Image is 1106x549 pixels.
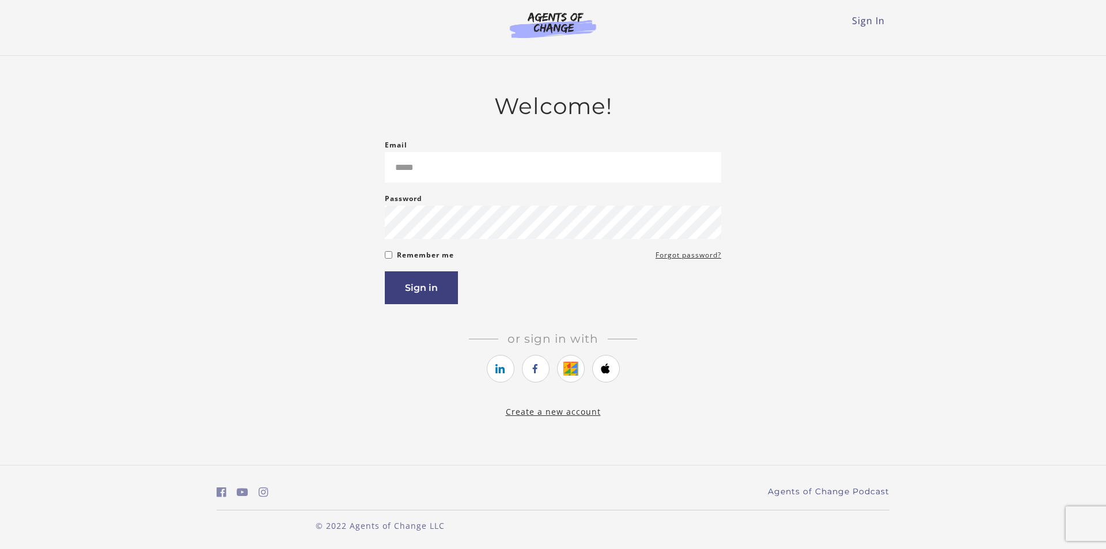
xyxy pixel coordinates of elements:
[487,355,514,383] a: https://courses.thinkific.com/users/auth/linkedin?ss%5Breferral%5D=&ss%5Buser_return_to%5D=&ss%5B...
[656,248,721,262] a: Forgot password?
[385,138,407,152] label: Email
[385,93,721,120] h2: Welcome!
[259,484,268,501] a: https://www.instagram.com/agentsofchangeprep/ (Open in a new window)
[217,520,544,532] p: © 2022 Agents of Change LLC
[768,486,889,498] a: Agents of Change Podcast
[259,487,268,498] i: https://www.instagram.com/agentsofchangeprep/ (Open in a new window)
[385,271,458,304] button: Sign in
[522,355,550,383] a: https://courses.thinkific.com/users/auth/facebook?ss%5Breferral%5D=&ss%5Buser_return_to%5D=&ss%5B...
[237,484,248,501] a: https://www.youtube.com/c/AgentsofChangeTestPrepbyMeaganMitchell (Open in a new window)
[852,14,885,27] a: Sign In
[217,487,226,498] i: https://www.facebook.com/groups/aswbtestprep (Open in a new window)
[385,192,422,206] label: Password
[237,487,248,498] i: https://www.youtube.com/c/AgentsofChangeTestPrepbyMeaganMitchell (Open in a new window)
[592,355,620,383] a: https://courses.thinkific.com/users/auth/apple?ss%5Breferral%5D=&ss%5Buser_return_to%5D=&ss%5Bvis...
[506,406,601,417] a: Create a new account
[498,12,608,38] img: Agents of Change Logo
[498,332,608,346] span: Or sign in with
[217,484,226,501] a: https://www.facebook.com/groups/aswbtestprep (Open in a new window)
[557,355,585,383] a: https://courses.thinkific.com/users/auth/google?ss%5Breferral%5D=&ss%5Buser_return_to%5D=&ss%5Bvi...
[397,248,454,262] label: Remember me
